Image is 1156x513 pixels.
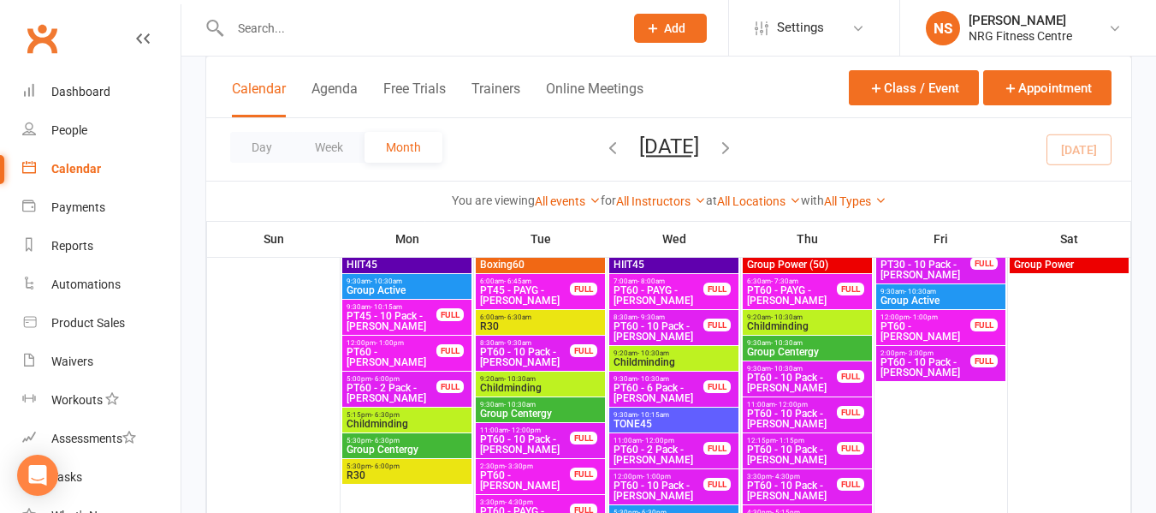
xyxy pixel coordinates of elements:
div: [PERSON_NAME] [969,13,1072,28]
div: FULL [436,344,464,357]
button: [DATE] [639,134,699,158]
span: Add [664,21,685,35]
span: Childminding [479,383,602,393]
span: - 6:30pm [371,411,400,419]
span: Group Active [880,295,1002,306]
button: Online Meetings [546,81,643,117]
th: Tue [474,221,608,257]
span: PT60 - PAYG - [PERSON_NAME] [613,285,704,306]
div: Workouts [51,393,103,407]
span: - 6:30pm [371,437,400,444]
div: FULL [703,380,731,393]
a: All events [535,194,601,208]
span: - 10:30am [371,277,402,285]
span: PT60 - 10 Pack - [PERSON_NAME] [746,480,838,501]
span: PT60 - [PERSON_NAME] [346,347,437,367]
div: FULL [703,442,731,455]
div: FULL [703,283,731,295]
span: 9:30am [346,303,437,311]
a: Clubworx [21,17,63,60]
span: 9:30am [880,288,1002,295]
span: PT60 - [PERSON_NAME] [880,321,971,342]
span: Boxing60 [479,259,602,270]
div: People [51,123,87,137]
button: Calendar [232,81,286,117]
span: - 1:00pm [643,473,671,480]
span: 9:30am [613,375,704,383]
span: - 10:30am [771,313,803,321]
a: All Locations [717,194,801,208]
button: Month [365,132,442,163]
input: Search... [225,16,612,40]
span: Group Power [1013,259,1125,270]
span: - 12:00pm [775,401,808,409]
span: HIIT45 [346,259,468,270]
div: FULL [703,478,731,491]
div: Tasks [51,470,82,484]
span: Settings [777,9,824,47]
span: 6:30am [746,277,838,285]
span: 9:30am [479,401,602,409]
div: Payments [51,200,105,214]
div: FULL [570,468,597,480]
span: 6:00am [479,313,602,321]
a: Tasks [22,458,181,497]
th: Mon [341,221,474,257]
div: FULL [570,432,597,444]
span: 6:00am [479,277,571,285]
span: 9:20am [479,375,602,383]
span: 9:30am [746,339,868,347]
span: PT60 - 10 Pack - [PERSON_NAME] [880,357,971,378]
span: 7:00am [613,277,704,285]
span: - 10:30am [637,375,669,383]
span: - 6:30am [504,313,531,321]
span: - 3:00pm [905,349,934,357]
span: - 10:30am [771,365,803,373]
span: - 8:00am [637,277,665,285]
span: Childminding [613,357,735,367]
span: PT60 - 2 Pack - [PERSON_NAME] [346,383,437,403]
span: - 10:15am [637,411,669,419]
span: - 6:00pm [371,375,400,383]
div: FULL [837,406,864,419]
span: 5:00pm [346,375,437,383]
span: PT60 - 10 Pack - [PERSON_NAME] [479,347,571,367]
span: - 4:30pm [772,473,800,480]
span: - 10:30am [904,288,936,295]
span: 2:30pm [479,462,571,470]
span: PT60 - 10 Pack - [PERSON_NAME] [746,373,838,393]
div: FULL [837,478,864,491]
span: PT60 - 2 Pack - [PERSON_NAME] [613,444,704,465]
div: FULL [970,257,998,270]
a: Automations [22,265,181,304]
span: - 10:30am [504,375,536,383]
span: Group Power (50) [746,259,868,270]
div: Product Sales [51,316,125,330]
span: PT60 - 10 Pack - [PERSON_NAME] [613,480,704,501]
span: - 6:00pm [371,462,400,470]
strong: with [801,194,824,207]
span: - 12:00pm [642,437,674,444]
button: Week [293,132,365,163]
button: Class / Event [849,70,979,105]
div: Open Intercom Messenger [17,455,58,496]
button: Day [230,132,293,163]
button: Appointment [983,70,1112,105]
span: - 9:30am [504,339,531,347]
span: 3:30pm [746,473,838,480]
span: PT60 - [PERSON_NAME] [479,470,571,491]
a: All Instructors [616,194,706,208]
th: Thu [741,221,874,257]
div: FULL [703,319,731,331]
span: 5:30pm [346,437,468,444]
span: PT45 - 10 Pack - [PERSON_NAME] [346,311,437,331]
strong: at [706,194,717,207]
span: 12:00pm [880,313,971,321]
span: - 4:30pm [505,498,533,506]
span: - 12:00pm [508,427,541,434]
span: Group Centergy [746,347,868,357]
a: Payments [22,188,181,227]
div: Dashboard [51,85,110,98]
span: R30 [479,321,602,331]
button: Trainers [471,81,520,117]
